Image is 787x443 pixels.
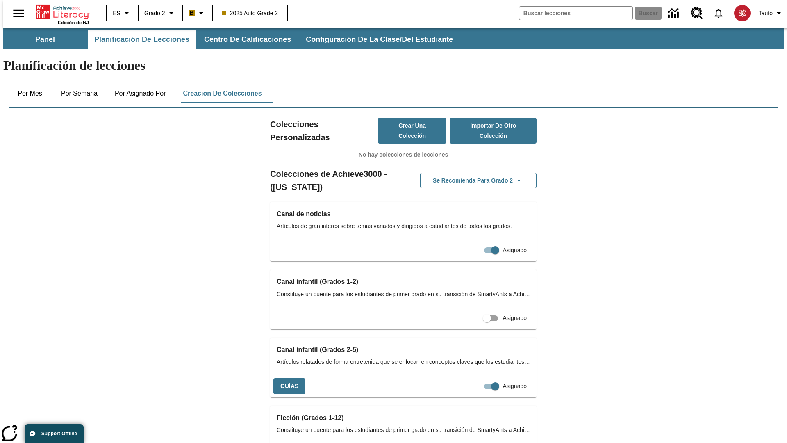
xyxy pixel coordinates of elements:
[277,222,530,231] span: Artículos de gran interés sobre temas variados y dirigidos a estudiantes de todos los grados.
[4,30,86,49] button: Panel
[35,35,55,44] span: Panel
[3,28,784,49] div: Subbarra de navegación
[25,424,84,443] button: Support Offline
[686,2,708,24] a: Centro de recursos, Se abrirá en una pestaña nueva.
[277,358,530,366] span: Artículos relatados de forma entretenida que se enfocan en conceptos claves que los estudiantes a...
[222,9,278,18] span: 2025 Auto Grade 2
[7,1,31,25] button: Abrir el menú lateral
[277,290,530,299] span: Constituye un puente para los estudiantes de primer grado en su transición de SmartyAnts a Achiev...
[503,246,527,255] span: Asignado
[708,2,729,24] a: Notificaciones
[503,314,527,322] span: Asignado
[273,378,305,394] button: Guías
[450,118,537,144] button: Importar de otro Colección
[420,173,537,189] button: Se recomienda para Grado 2
[755,6,787,21] button: Perfil/Configuración
[503,382,527,390] span: Asignado
[759,9,773,18] span: Tauto
[190,8,194,18] span: B
[277,344,530,356] h3: Canal infantil (Grados 2-5)
[204,35,291,44] span: Centro de calificaciones
[88,30,196,49] button: Planificación de lecciones
[185,6,209,21] button: Boost El color de la clase es anaranjado claro. Cambiar el color de la clase.
[58,20,89,25] span: Edición de NJ
[277,208,530,220] h3: Canal de noticias
[108,84,173,103] button: Por asignado por
[270,118,378,144] h2: Colecciones Personalizadas
[36,4,89,20] a: Portada
[36,3,89,25] div: Portada
[306,35,453,44] span: Configuración de la clase/del estudiante
[299,30,459,49] button: Configuración de la clase/del estudiante
[729,2,755,24] button: Escoja un nuevo avatar
[9,84,50,103] button: Por mes
[55,84,104,103] button: Por semana
[141,6,180,21] button: Grado: Grado 2, Elige un grado
[144,9,165,18] span: Grado 2
[277,412,530,424] h3: Ficción (Grados 1-12)
[663,2,686,25] a: Centro de información
[41,431,77,436] span: Support Offline
[270,167,403,194] h2: Colecciones de Achieve3000 - ([US_STATE])
[270,151,537,159] p: No hay colecciones de lecciones
[277,426,530,434] span: Constituye un puente para los estudiantes de primer grado en su transición de SmartyAnts a Achiev...
[113,9,121,18] span: ES
[109,6,135,21] button: Lenguaje: ES, Selecciona un idioma
[378,118,447,144] button: Crear una colección
[277,276,530,288] h3: Canal infantil (Grados 1-2)
[176,84,268,103] button: Creación de colecciones
[198,30,298,49] button: Centro de calificaciones
[519,7,632,20] input: Buscar campo
[3,30,460,49] div: Subbarra de navegación
[734,5,751,21] img: avatar image
[3,58,784,73] h1: Planificación de lecciones
[94,35,189,44] span: Planificación de lecciones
